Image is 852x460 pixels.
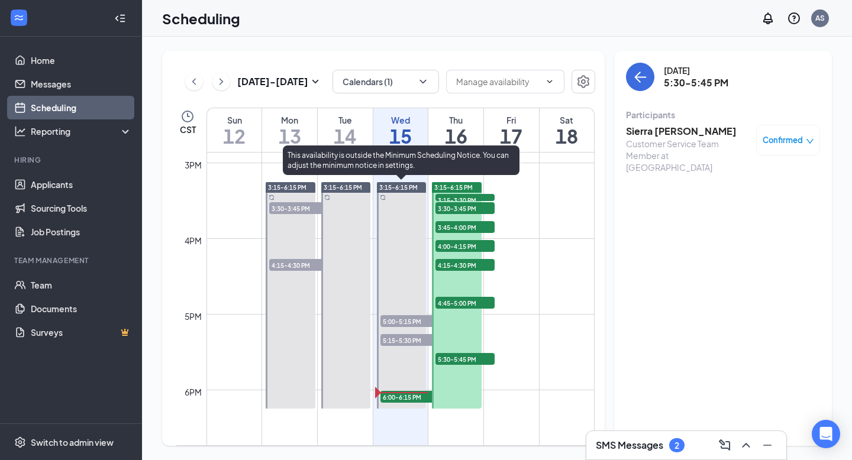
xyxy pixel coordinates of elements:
[815,13,825,23] div: AS
[182,310,204,323] div: 5pm
[760,438,774,452] svg: Minimize
[31,196,132,220] a: Sourcing Tools
[763,134,803,146] span: Confirmed
[207,126,262,146] h1: 12
[380,334,440,346] span: 5:15-5:30 PM
[435,240,495,252] span: 4:00-4:15 PM
[572,70,595,93] button: Settings
[715,436,734,455] button: ComposeMessage
[324,183,362,192] span: 3:15-6:15 PM
[283,145,519,175] div: This availability is outside the Minimum Scheduling Notice. You can adjust the minimum notice in ...
[318,114,373,126] div: Tue
[435,353,495,365] span: 5:30-5:45 PM
[262,126,317,146] h1: 13
[576,74,590,89] svg: Settings
[162,8,240,28] h1: Scheduling
[13,12,25,24] svg: WorkstreamLogo
[308,74,322,89] svg: SmallChevronDown
[14,255,130,265] div: Team Management
[379,183,418,192] span: 3:15-6:15 PM
[380,315,440,327] span: 5:00-5:15 PM
[626,138,750,173] div: Customer Service Team Member at [GEOGRAPHIC_DATA]
[215,74,227,89] svg: ChevronRight
[633,70,647,84] svg: ArrowLeft
[188,74,200,89] svg: ChevronLeft
[540,126,594,146] h1: 18
[14,436,26,448] svg: Settings
[31,96,132,119] a: Scheduling
[596,439,663,452] h3: SMS Messages
[262,108,317,152] a: October 13, 2025
[31,220,132,244] a: Job Postings
[180,109,195,124] svg: Clock
[484,108,539,152] a: October 17, 2025
[435,194,495,206] span: 3:15-3:30 PM
[718,438,732,452] svg: ComposeMessage
[417,76,429,88] svg: ChevronDown
[14,125,26,137] svg: Analysis
[737,436,756,455] button: ChevronUp
[806,137,814,145] span: down
[739,438,753,452] svg: ChevronUp
[540,114,594,126] div: Sat
[182,234,204,247] div: 4pm
[664,76,728,89] h3: 5:30-5:45 PM
[484,114,539,126] div: Fri
[31,297,132,320] a: Documents
[114,12,126,24] svg: Collapse
[435,297,495,309] span: 4:45-5:00 PM
[262,114,317,126] div: Mon
[761,11,775,25] svg: Notifications
[373,126,428,146] h1: 15
[626,125,750,138] h3: Sierra [PERSON_NAME]
[428,126,483,146] h1: 16
[428,108,483,152] a: October 16, 2025
[435,259,495,271] span: 4:15-4:30 PM
[758,436,777,455] button: Minimize
[484,126,539,146] h1: 17
[31,320,132,344] a: SurveysCrown
[435,221,495,233] span: 3:45-4:00 PM
[380,195,386,200] svg: Sync
[268,183,306,192] span: 3:15-6:15 PM
[31,173,132,196] a: Applicants
[434,183,473,192] span: 3:15-6:15 PM
[182,386,204,399] div: 6pm
[812,420,840,448] div: Open Intercom Messenger
[31,125,133,137] div: Reporting
[373,108,428,152] a: October 15, 2025
[626,109,820,121] div: Participants
[31,72,132,96] a: Messages
[545,77,554,86] svg: ChevronDown
[373,114,428,126] div: Wed
[664,64,728,76] div: [DATE]
[333,70,439,93] button: Calendars (1)ChevronDown
[269,202,328,214] span: 3:30-3:45 PM
[269,259,328,271] span: 4:15-4:30 PM
[180,124,196,135] span: CST
[324,195,330,200] svg: Sync
[212,73,230,90] button: ChevronRight
[14,155,130,165] div: Hiring
[207,108,262,152] a: October 12, 2025
[31,436,114,448] div: Switch to admin view
[318,126,373,146] h1: 14
[31,48,132,72] a: Home
[237,75,308,88] h3: [DATE] - [DATE]
[428,114,483,126] div: Thu
[269,195,275,200] svg: Sync
[182,158,204,171] div: 3pm
[435,202,495,214] span: 3:30-3:45 PM
[540,108,594,152] a: October 18, 2025
[318,108,373,152] a: October 14, 2025
[787,11,801,25] svg: QuestionInfo
[380,391,440,403] span: 6:00-6:15 PM
[626,63,654,91] button: back-button
[674,440,679,451] div: 2
[456,75,540,88] input: Manage availability
[185,73,203,90] button: ChevronLeft
[31,273,132,297] a: Team
[207,114,262,126] div: Sun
